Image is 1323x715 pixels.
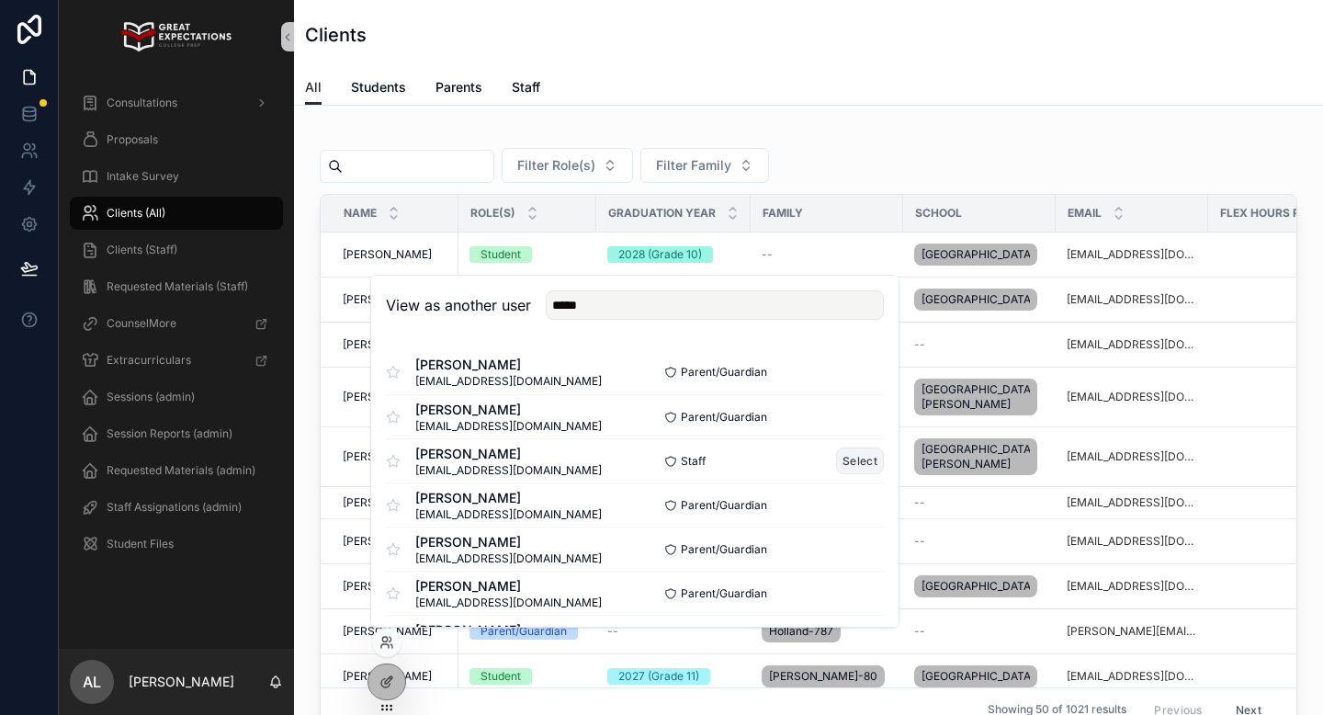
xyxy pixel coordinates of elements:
span: Parent/Guardian [681,498,767,513]
a: -- [914,495,1045,510]
a: Staff Assignations (admin) [70,491,283,524]
a: Clients (All) [70,197,283,230]
a: Intake Survey [70,160,283,193]
span: [EMAIL_ADDRESS][DOMAIN_NAME] [415,507,602,522]
a: [PERSON_NAME] [343,495,447,510]
span: [PERSON_NAME] [415,533,602,551]
span: [GEOGRAPHIC_DATA] [922,247,1030,262]
span: CounselMore [107,316,176,331]
span: [EMAIL_ADDRESS][DOMAIN_NAME] [415,596,602,610]
span: -- [607,624,618,639]
a: [EMAIL_ADDRESS][DOMAIN_NAME] [1067,495,1197,510]
a: Requested Materials (Staff) [70,270,283,303]
span: [EMAIL_ADDRESS][DOMAIN_NAME] [415,551,602,566]
span: [PERSON_NAME] [343,449,432,464]
span: [GEOGRAPHIC_DATA][PERSON_NAME] [922,442,1030,471]
a: [EMAIL_ADDRESS][DOMAIN_NAME] [1067,292,1197,307]
span: Clients (Staff) [107,243,177,257]
a: [EMAIL_ADDRESS][DOMAIN_NAME] [1067,247,1197,262]
span: [PERSON_NAME] [415,401,602,419]
div: Student [481,246,521,263]
span: [PERSON_NAME] [343,579,432,594]
a: Holland-787 [762,617,892,646]
div: 2027 (Grade 11) [618,668,699,685]
span: Filter Role(s) [517,156,595,175]
a: Extracurriculars [70,344,283,377]
span: Intake Survey [107,169,179,184]
a: [PERSON_NAME] [343,292,447,307]
a: [PERSON_NAME] [343,534,447,549]
span: Role(s) [470,206,515,221]
span: Extracurriculars [107,353,191,368]
a: [GEOGRAPHIC_DATA][PERSON_NAME] [914,435,1045,479]
a: Students [351,71,406,108]
span: Parents [435,78,482,96]
span: Staff [681,454,706,469]
span: Parent/Guardian [681,586,767,601]
span: [PERSON_NAME] [415,445,602,463]
span: [GEOGRAPHIC_DATA] [922,579,1030,594]
a: Requested Materials (admin) [70,454,283,487]
span: [EMAIL_ADDRESS][DOMAIN_NAME] [415,419,602,434]
span: Clients (All) [107,206,165,221]
a: Session Reports (admin) [70,417,283,450]
button: Select Button [640,148,769,183]
a: [PERSON_NAME][EMAIL_ADDRESS][PERSON_NAME][DOMAIN_NAME] [1067,624,1197,639]
a: -- [762,247,892,262]
div: scrollable content [59,74,294,584]
span: Staff Assignations (admin) [107,500,242,515]
a: [EMAIL_ADDRESS][DOMAIN_NAME] [1067,390,1197,404]
span: Student Files [107,537,174,551]
a: -- [914,534,1045,549]
a: [PERSON_NAME] [343,247,447,262]
h2: View as another user [386,294,531,316]
a: All [305,71,322,106]
span: Holland-787 [769,624,833,639]
a: [PERSON_NAME] [343,579,447,594]
a: Student [469,668,585,685]
span: Requested Materials (admin) [107,463,255,478]
a: -- [607,624,740,639]
span: [EMAIL_ADDRESS][DOMAIN_NAME] [415,374,602,389]
span: [GEOGRAPHIC_DATA] [922,292,1030,307]
span: -- [914,495,925,510]
a: [EMAIL_ADDRESS][DOMAIN_NAME] [1067,669,1197,684]
span: -- [914,534,925,549]
a: [PERSON_NAME] [343,624,447,639]
a: 2028 (Grade 10) [607,246,740,263]
a: Sessions (admin) [70,380,283,414]
a: [PERSON_NAME] [343,449,447,464]
a: [GEOGRAPHIC_DATA] [914,662,1045,691]
a: [PERSON_NAME]-808 [762,662,892,691]
span: Students [351,78,406,96]
a: [PERSON_NAME] [343,390,447,404]
span: Parent/Guardian [681,410,767,425]
div: Parent/Guardian [481,623,567,640]
span: Session Reports (admin) [107,426,232,441]
span: Parent/Guardian [681,365,767,380]
span: All [305,78,322,96]
img: App logo [121,22,231,51]
a: Student [469,246,585,263]
a: [EMAIL_ADDRESS][DOMAIN_NAME] [1067,579,1197,594]
a: [GEOGRAPHIC_DATA] [914,285,1045,314]
a: [PERSON_NAME] [343,337,447,352]
span: [GEOGRAPHIC_DATA][PERSON_NAME] [922,382,1030,412]
a: Staff [512,71,540,108]
span: AL [83,671,101,693]
span: [GEOGRAPHIC_DATA] [922,669,1030,684]
button: Select [836,448,884,474]
a: [EMAIL_ADDRESS][DOMAIN_NAME] [1067,337,1197,352]
span: [PERSON_NAME] [343,292,432,307]
a: CounselMore [70,307,283,340]
a: [EMAIL_ADDRESS][DOMAIN_NAME] [1067,449,1197,464]
span: [PERSON_NAME]-808 [769,669,877,684]
span: [PERSON_NAME] [343,534,432,549]
span: Graduation Year [608,206,716,221]
a: -- [914,624,1045,639]
span: [EMAIL_ADDRESS][DOMAIN_NAME] [415,463,602,478]
a: [EMAIL_ADDRESS][DOMAIN_NAME] [1067,534,1197,549]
